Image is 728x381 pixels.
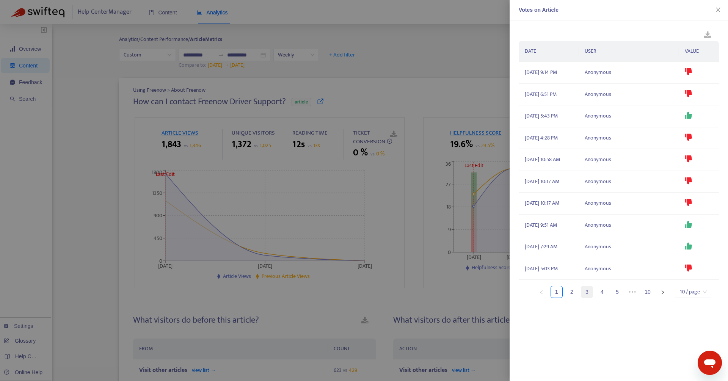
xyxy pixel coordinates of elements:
span: dislike [685,199,692,206]
span: like [685,242,692,250]
span: dislike [685,68,692,75]
li: Next Page [657,286,669,298]
span: [DATE] 10:58 AM [525,155,560,164]
a: 3 [581,286,593,298]
span: [DATE] 4:28 PM [525,134,558,142]
a: 4 [596,286,608,298]
span: [DATE] 5:03 PM [525,265,558,273]
button: left [535,286,548,298]
span: [DATE] 7:29 AM [525,243,557,251]
span: Anonymous [585,155,611,164]
span: like [685,111,692,119]
span: Anonymous [585,243,611,251]
span: dislike [685,155,692,163]
span: ••• [626,286,639,298]
span: [DATE] 9:14 PM [525,68,557,77]
span: [DATE] 10:17 AM [525,199,559,207]
span: dislike [685,177,692,185]
span: dislike [685,264,692,272]
a: 1 [551,286,562,298]
span: dislike [685,133,692,141]
span: Anonymous [585,265,611,273]
div: Votes on Article [519,6,719,14]
li: Next 5 Pages [626,286,639,298]
span: [DATE] 9:51 AM [525,221,557,229]
a: 5 [612,286,623,298]
span: Anonymous [585,68,611,77]
span: Anonymous [585,177,611,186]
iframe: Button to launch messaging window, conversation in progress [698,351,722,375]
a: 2 [566,286,577,298]
div: Page Size [675,286,711,298]
span: dislike [685,90,692,97]
span: [DATE] 5:43 PM [525,112,558,120]
span: Anonymous [585,221,611,229]
span: Anonymous [585,134,611,142]
li: 5 [611,286,623,298]
span: left [539,290,544,295]
span: like [685,221,692,228]
th: DATE [519,41,579,62]
span: 10 / page [679,286,707,298]
li: 3 [581,286,593,298]
span: Anonymous [585,112,611,120]
span: right [661,290,665,295]
li: 4 [596,286,608,298]
button: right [657,286,669,298]
span: [DATE] 6:51 PM [525,90,557,99]
span: Anonymous [585,199,611,207]
li: Previous Page [535,286,548,298]
th: USER [579,41,679,62]
th: VALUE [679,41,719,62]
span: Anonymous [585,90,611,99]
span: [DATE] 10:17 AM [525,177,559,186]
a: 10 [642,286,653,298]
button: Close [713,6,723,14]
span: close [715,7,721,13]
